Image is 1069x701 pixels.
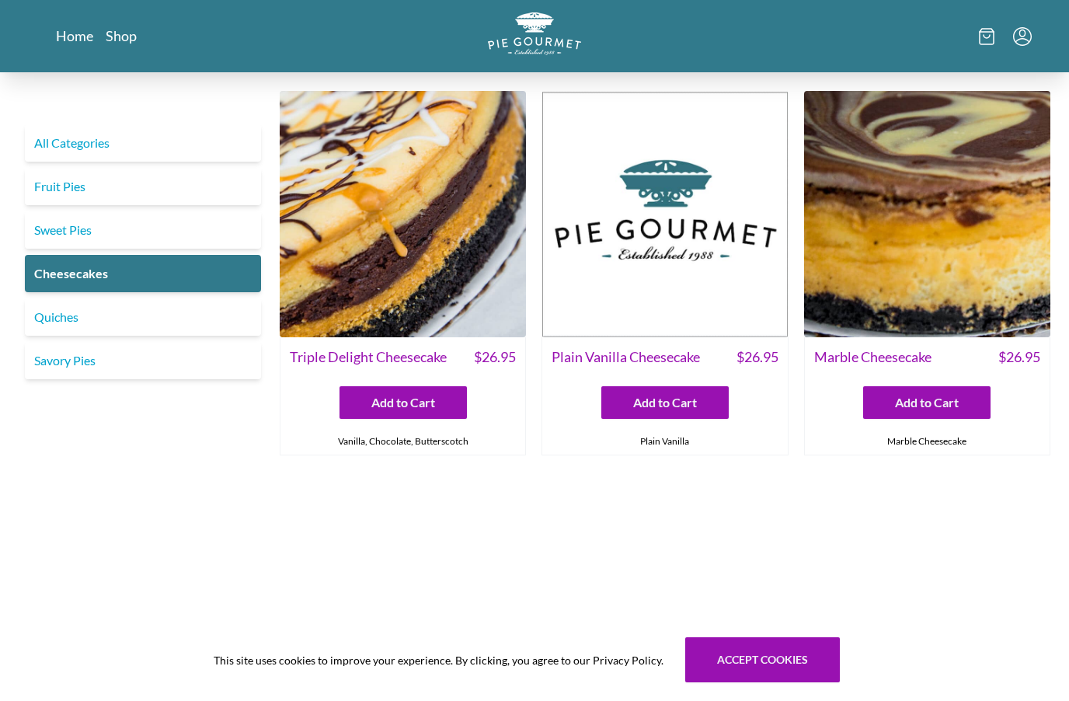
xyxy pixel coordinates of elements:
[340,386,467,419] button: Add to Cart
[25,211,261,249] a: Sweet Pies
[106,26,137,45] a: Shop
[633,393,697,412] span: Add to Cart
[541,91,788,337] img: Plain Vanilla Cheesecake
[25,342,261,379] a: Savory Pies
[895,393,959,412] span: Add to Cart
[488,12,581,55] img: logo
[552,347,700,368] span: Plain Vanilla Cheesecake
[863,386,991,419] button: Add to Cart
[805,428,1050,455] div: Marble Cheesecake
[25,255,261,292] a: Cheesecakes
[280,91,526,337] img: Triple Delight Cheesecake
[371,393,435,412] span: Add to Cart
[736,347,778,368] span: $ 26.95
[804,91,1050,337] img: Marble Cheesecake
[25,124,261,162] a: All Categories
[542,428,787,455] div: Plain Vanilla
[290,347,447,368] span: Triple Delight Cheesecake
[685,637,840,682] button: Accept cookies
[814,347,931,368] span: Marble Cheesecake
[1013,27,1032,46] button: Menu
[25,298,261,336] a: Quiches
[56,26,93,45] a: Home
[25,168,261,205] a: Fruit Pies
[214,652,663,668] span: This site uses cookies to improve your experience. By clicking, you agree to our Privacy Policy.
[474,347,516,368] span: $ 26.95
[601,386,729,419] button: Add to Cart
[998,347,1040,368] span: $ 26.95
[280,428,525,455] div: Vanilla, Chocolate, Butterscotch
[488,12,581,60] a: Logo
